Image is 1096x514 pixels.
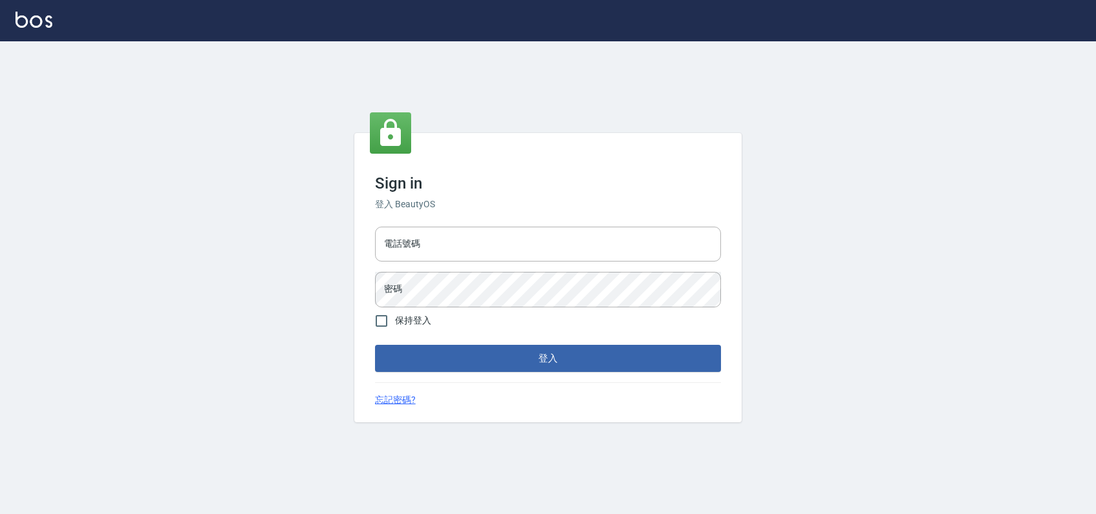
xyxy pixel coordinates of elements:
span: 保持登入 [395,314,431,327]
h3: Sign in [375,174,721,192]
img: Logo [15,12,52,28]
a: 忘記密碼? [375,393,416,407]
button: 登入 [375,345,721,372]
h6: 登入 BeautyOS [375,198,721,211]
